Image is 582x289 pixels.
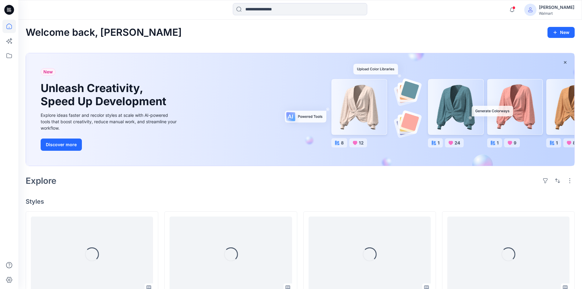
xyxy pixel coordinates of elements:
[43,68,53,76] span: New
[539,11,574,16] div: Walmart
[41,82,169,108] h1: Unleash Creativity, Speed Up Development
[41,139,82,151] button: Discover more
[26,27,182,38] h2: Welcome back, [PERSON_NAME]
[547,27,575,38] button: New
[528,7,533,12] svg: avatar
[41,112,178,131] div: Explore ideas faster and recolor styles at scale with AI-powered tools that boost creativity, red...
[41,139,178,151] a: Discover more
[26,198,575,205] h4: Styles
[26,176,57,186] h2: Explore
[539,4,574,11] div: [PERSON_NAME]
